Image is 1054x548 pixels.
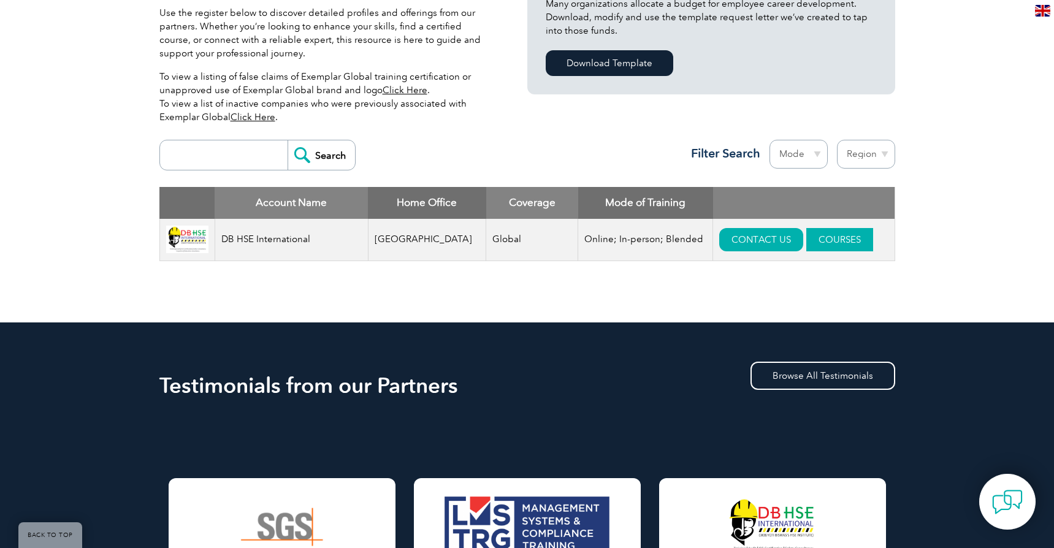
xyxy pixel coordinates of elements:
h2: Testimonials from our Partners [159,376,895,395]
p: Use the register below to discover detailed profiles and offerings from our partners. Whether you... [159,6,491,60]
input: Search [288,140,355,170]
a: Download Template [546,50,673,76]
img: 5361e80d-26f3-ed11-8848-00224814fd52-logo.jpg [166,226,208,253]
th: Account Name: activate to sort column descending [215,187,368,219]
td: [GEOGRAPHIC_DATA] [368,219,486,261]
a: Browse All Testimonials [750,362,895,390]
a: CONTACT US [719,228,803,251]
td: Online; In-person; Blended [578,219,713,261]
th: Home Office: activate to sort column ascending [368,187,486,219]
a: Click Here [383,85,427,96]
img: en [1035,5,1050,17]
a: COURSES [806,228,873,251]
th: Coverage: activate to sort column ascending [486,187,578,219]
p: To view a listing of false claims of Exemplar Global training certification or unapproved use of ... [159,70,491,124]
img: contact-chat.png [992,487,1023,517]
th: Mode of Training: activate to sort column ascending [578,187,713,219]
td: DB HSE International [215,219,368,261]
a: Click Here [231,112,275,123]
td: Global [486,219,578,261]
a: BACK TO TOP [18,522,82,548]
th: : activate to sort column ascending [713,187,895,219]
h3: Filter Search [684,146,760,161]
